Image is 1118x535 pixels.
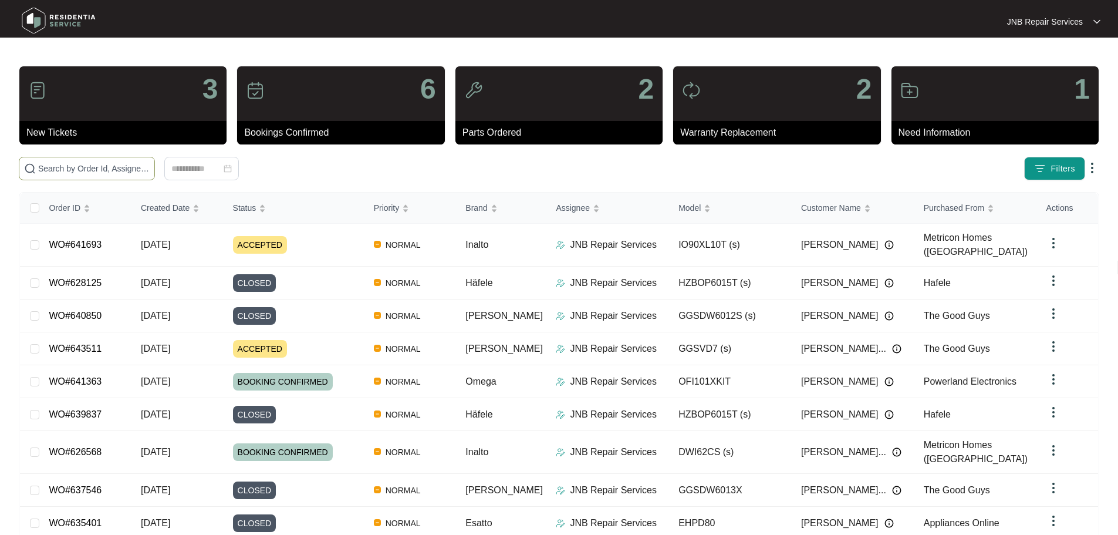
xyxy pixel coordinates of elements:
p: JNB Repair Services [1007,16,1083,28]
span: [PERSON_NAME] [801,408,879,422]
span: Customer Name [801,201,861,214]
img: Info icon [884,240,894,250]
p: JNB Repair Services [570,445,657,459]
span: Inalto [465,240,488,250]
span: [PERSON_NAME] [465,344,543,354]
td: GGSDW6013X [669,474,792,507]
span: [DATE] [141,311,170,321]
a: WO#641693 [49,240,102,250]
span: Hafele [924,278,951,288]
span: Assignee [556,201,590,214]
img: icon [246,81,265,100]
p: 3 [202,75,218,103]
img: Vercel Logo [374,241,381,248]
span: [DATE] [141,344,170,354]
span: The Good Guys [924,344,990,354]
img: Info icon [892,344,901,354]
span: Metricon Homes ([GEOGRAPHIC_DATA]) [924,233,1028,257]
span: Metricon Homes ([GEOGRAPHIC_DATA]) [924,440,1028,464]
img: dropdown arrow [1046,339,1060,354]
img: Vercel Logo [374,519,381,526]
p: 2 [638,75,654,103]
img: Assigner Icon [556,311,565,321]
span: NORMAL [381,309,425,323]
img: Assigner Icon [556,447,565,457]
span: Powerland Electronics [924,376,1016,386]
span: Brand [465,201,487,214]
span: BOOKING CONFIRMED [233,443,333,461]
p: 6 [420,75,436,103]
p: Parts Ordered [462,126,663,140]
td: HZBOP6015T (s) [669,398,792,431]
img: dropdown arrow [1046,274,1060,288]
a: WO#628125 [49,278,102,288]
img: Vercel Logo [374,410,381,418]
img: Vercel Logo [374,378,381,385]
img: Assigner Icon [556,240,565,250]
p: JNB Repair Services [570,309,657,323]
img: dropdown arrow [1046,236,1060,250]
p: JNB Repair Services [570,408,657,422]
a: WO#626568 [49,447,102,457]
img: Info icon [884,377,894,386]
span: Filters [1051,163,1075,175]
img: dropdown arrow [1046,405,1060,419]
th: Priority [364,193,457,224]
span: [DATE] [141,447,170,457]
span: Häfele [465,278,492,288]
span: NORMAL [381,375,425,389]
img: Vercel Logo [374,279,381,286]
span: Häfele [465,409,492,419]
a: WO#637546 [49,485,102,495]
th: Assignee [546,193,669,224]
img: Info icon [884,311,894,321]
img: Info icon [892,486,901,495]
span: NORMAL [381,342,425,356]
th: Purchased From [914,193,1037,224]
img: dropdown arrow [1046,307,1060,321]
span: CLOSED [233,307,276,325]
td: GGSVD7 (s) [669,332,792,365]
img: filter icon [1034,163,1046,174]
img: dropdown arrow [1085,161,1099,175]
a: WO#641363 [49,376,102,386]
a: WO#640850 [49,311,102,321]
th: Actions [1037,193,1098,224]
p: 1 [1074,75,1090,103]
span: Omega [465,376,496,386]
p: Bookings Confirmed [244,126,444,140]
th: Model [669,193,792,224]
span: [PERSON_NAME] [465,311,543,321]
img: icon [28,81,47,100]
span: [DATE] [141,518,170,528]
td: DWI62CS (s) [669,431,792,474]
img: Vercel Logo [374,448,381,455]
p: JNB Repair Services [570,483,657,497]
p: JNB Repair Services [570,375,657,389]
p: Warranty Replacement [680,126,880,140]
span: [PERSON_NAME] [465,485,543,495]
img: Assigner Icon [556,278,565,288]
td: HZBOP6015T (s) [669,267,792,300]
p: JNB Repair Services [570,342,657,356]
span: Purchased From [924,201,984,214]
img: dropdown arrow [1046,443,1060,457]
span: Status [233,201,256,214]
span: Inalto [465,447,488,457]
img: Assigner Icon [556,377,565,386]
img: Info icon [892,447,901,457]
span: The Good Guys [924,485,990,495]
th: Order ID [39,193,131,224]
th: Brand [456,193,546,224]
th: Status [224,193,364,224]
td: IO90XL10T (s) [669,224,792,267]
button: filter iconFilters [1024,157,1085,180]
span: [PERSON_NAME] [801,516,879,530]
p: 2 [856,75,872,103]
span: [DATE] [141,485,170,495]
span: [PERSON_NAME] [801,309,879,323]
span: Priority [374,201,400,214]
img: Vercel Logo [374,312,381,319]
img: Assigner Icon [556,344,565,354]
img: Assigner Icon [556,519,565,528]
